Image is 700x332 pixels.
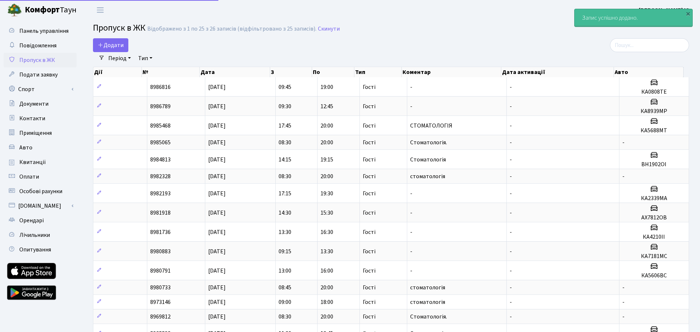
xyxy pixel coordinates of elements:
[622,195,686,202] h5: КА2339МА
[4,228,77,242] a: Лічильники
[363,249,376,254] span: Гості
[410,156,446,164] span: Стоматологія
[363,140,376,145] span: Гості
[19,129,52,137] span: Приміщення
[279,122,291,130] span: 17:45
[4,53,77,67] a: Пропуск в ЖК
[93,67,142,77] th: Дії
[4,97,77,111] a: Документи
[501,67,614,77] th: Дата активації
[208,209,226,217] span: [DATE]
[684,10,692,17] div: ×
[208,313,226,321] span: [DATE]
[363,84,376,90] span: Гості
[312,67,354,77] th: По
[19,246,51,254] span: Опитування
[320,122,333,130] span: 20:00
[150,209,171,217] span: 8981918
[19,144,32,152] span: Авто
[510,313,512,321] span: -
[279,138,291,147] span: 08:30
[410,267,412,275] span: -
[363,157,376,163] span: Гості
[320,228,333,236] span: 16:30
[410,228,412,236] span: -
[147,26,316,32] div: Відображено з 1 по 25 з 26 записів (відфільтровано з 25 записів).
[150,298,171,306] span: 8973146
[410,209,412,217] span: -
[142,67,200,77] th: №
[279,172,291,180] span: 08:30
[4,140,77,155] a: Авто
[622,253,686,260] h5: КА7181МС
[4,82,77,97] a: Спорт
[279,83,291,91] span: 09:45
[410,284,445,292] span: стоматологія
[279,284,291,292] span: 08:45
[622,138,625,147] span: -
[208,172,226,180] span: [DATE]
[150,138,171,147] span: 8985065
[4,126,77,140] a: Приміщення
[510,83,512,91] span: -
[320,156,333,164] span: 19:15
[91,4,109,16] button: Переключити навігацію
[410,190,412,198] span: -
[614,67,684,77] th: Авто
[150,190,171,198] span: 8982193
[19,100,48,108] span: Документи
[4,155,77,169] a: Квитанції
[4,184,77,199] a: Особові рахунки
[150,102,171,110] span: 8986789
[622,127,686,134] h5: КА5688МТ
[402,67,501,77] th: Коментар
[279,228,291,236] span: 13:30
[98,41,124,49] span: Додати
[410,313,447,321] span: Стоматологія.
[19,42,57,50] span: Повідомлення
[510,172,512,180] span: -
[622,284,625,292] span: -
[410,172,445,180] span: стоматологія
[510,156,512,164] span: -
[622,172,625,180] span: -
[150,228,171,236] span: 8981736
[510,298,512,306] span: -
[622,298,625,306] span: -
[150,172,171,180] span: 8982328
[279,190,291,198] span: 17:15
[510,228,512,236] span: -
[363,268,376,274] span: Гості
[320,284,333,292] span: 20:00
[279,247,291,255] span: 09:15
[4,24,77,38] a: Панель управління
[622,161,686,168] h5: ВН1902ОІ
[208,102,226,110] span: [DATE]
[208,284,226,292] span: [DATE]
[510,190,512,198] span: -
[410,247,412,255] span: -
[150,83,171,91] span: 8986816
[363,285,376,290] span: Гості
[363,299,376,305] span: Гості
[4,213,77,228] a: Орендарі
[279,156,291,164] span: 14:15
[208,138,226,147] span: [DATE]
[279,102,291,110] span: 09:30
[4,38,77,53] a: Повідомлення
[19,173,39,181] span: Оплати
[150,247,171,255] span: 8980883
[354,67,402,77] th: Тип
[19,114,45,122] span: Контакти
[4,242,77,257] a: Опитування
[320,298,333,306] span: 18:00
[208,228,226,236] span: [DATE]
[150,267,171,275] span: 8980791
[410,122,452,130] span: СТОМАТОЛОГІЯ
[639,6,691,14] b: [PERSON_NAME] Ю.
[270,67,312,77] th: З
[320,102,333,110] span: 12:45
[19,231,50,239] span: Лічильники
[279,298,291,306] span: 09:00
[363,173,376,179] span: Гості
